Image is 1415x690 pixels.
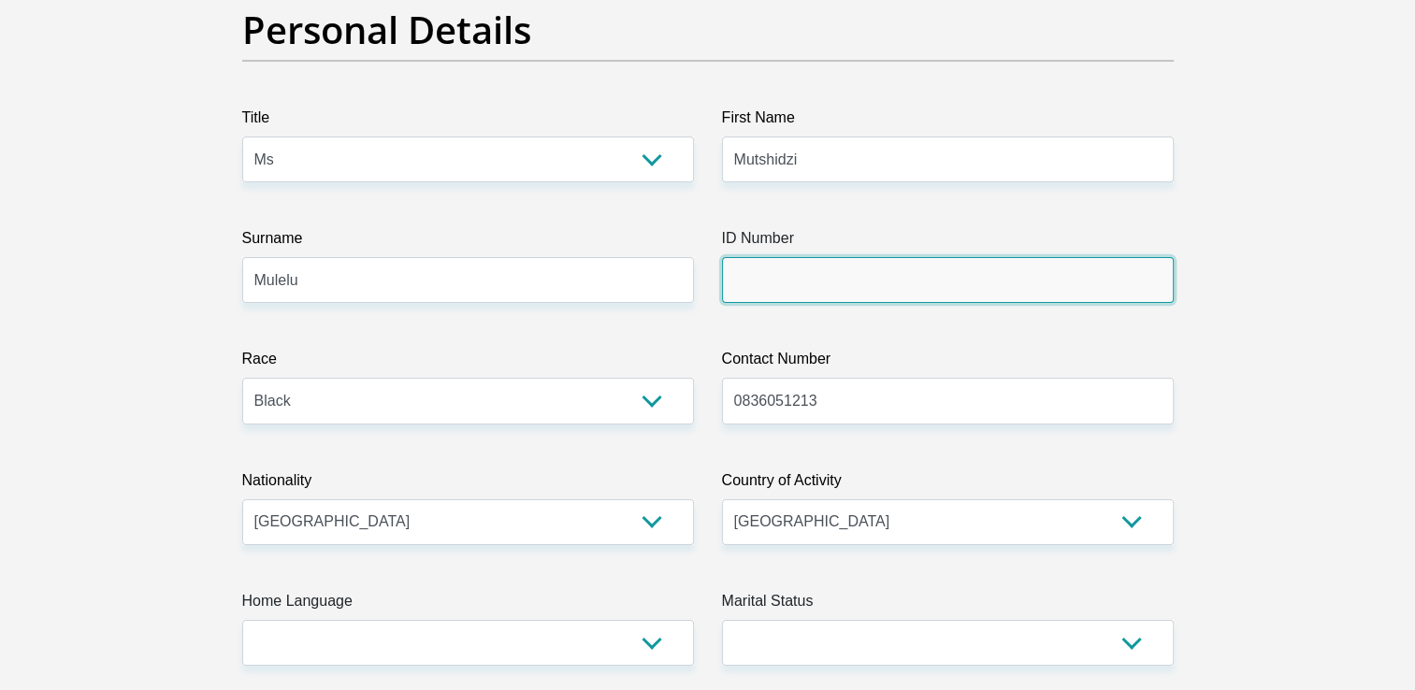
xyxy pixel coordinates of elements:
[722,469,1174,499] label: Country of Activity
[722,257,1174,303] input: ID Number
[722,137,1174,182] input: First Name
[242,257,694,303] input: Surname
[722,348,1174,378] label: Contact Number
[242,227,694,257] label: Surname
[242,590,694,620] label: Home Language
[242,107,694,137] label: Title
[242,7,1174,52] h2: Personal Details
[722,227,1174,257] label: ID Number
[242,348,694,378] label: Race
[722,107,1174,137] label: First Name
[722,378,1174,424] input: Contact Number
[242,469,694,499] label: Nationality
[722,590,1174,620] label: Marital Status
